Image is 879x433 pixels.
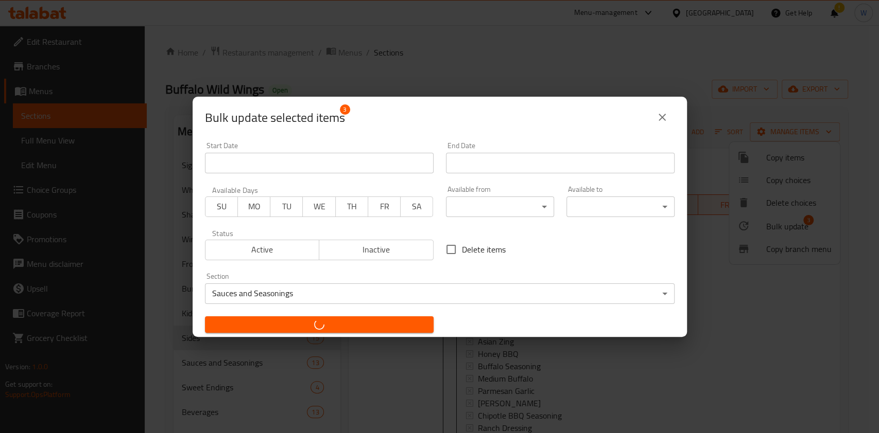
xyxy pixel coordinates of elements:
[242,199,266,214] span: MO
[462,243,506,256] span: Delete items
[368,196,401,217] button: FR
[205,196,238,217] button: SU
[372,199,397,214] span: FR
[566,196,675,217] div: ​
[270,196,303,217] button: TU
[307,199,331,214] span: WE
[237,196,270,217] button: MO
[340,199,364,214] span: TH
[319,240,434,260] button: Inactive
[210,199,234,214] span: SU
[650,105,675,130] button: close
[274,199,299,214] span: TU
[340,104,350,115] span: 3
[323,242,429,257] span: Inactive
[446,196,554,217] div: ​
[210,242,316,257] span: Active
[335,196,368,217] button: TH
[205,283,675,304] div: Sauces and Seasonings
[205,240,320,260] button: Active
[205,110,345,126] span: Selected items count
[400,196,433,217] button: SA
[405,199,429,214] span: SA
[302,196,335,217] button: WE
